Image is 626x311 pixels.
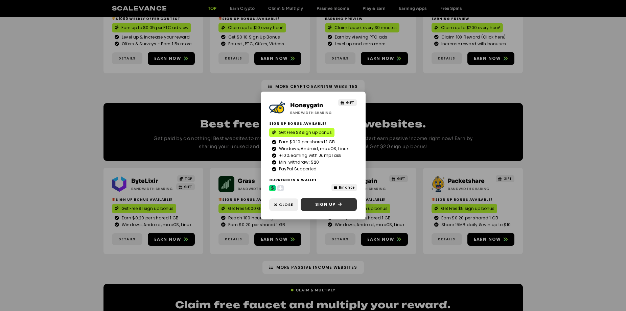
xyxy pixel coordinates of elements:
a: Binance [331,184,357,191]
span: GIFT [346,100,354,105]
h2: Bandwidth Sharing [290,110,333,115]
span: Binance [339,185,355,190]
span: Min. withdraw: $20 [277,159,319,165]
h2: Currencies & Wallet [269,177,322,183]
a: Sign Up [301,198,357,211]
span: +10% earning with JumpTask [277,152,342,159]
span: Windows, Android, macOS, Linux [277,146,349,152]
span: Sign Up [315,201,335,208]
a: Close [269,198,298,211]
span: Earn $0.10 per shared 1 GB [277,139,335,145]
h2: Sign Up Bonus Available! [269,121,357,126]
span: PayPal Supported [277,166,317,172]
span: Close [279,202,293,208]
a: GIFT [338,99,357,106]
a: Get Free $3 sign up bonus [269,128,334,137]
a: Honeygain [290,102,323,109]
span: Get Free $3 sign up bonus [279,129,332,136]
